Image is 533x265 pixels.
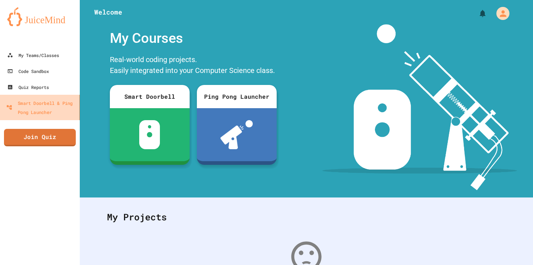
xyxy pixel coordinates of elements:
[106,52,280,79] div: Real-world coding projects. Easily integrated into your Computer Science class.
[6,98,77,116] div: Smart Doorbell & Ping Pong Launcher
[489,5,511,22] div: My Account
[7,7,73,26] img: logo-orange.svg
[4,129,76,146] a: Join Quiz
[110,85,190,108] div: Smart Doorbell
[7,83,49,91] div: Quiz Reports
[322,24,517,190] img: banner-image-my-projects.png
[7,51,59,60] div: My Teams/Classes
[106,24,280,52] div: My Courses
[220,120,253,149] img: ppl-with-ball.png
[7,67,49,76] div: Code Sandbox
[197,85,277,108] div: Ping Pong Launcher
[139,120,160,149] img: sdb-white.svg
[465,7,489,20] div: My Notifications
[100,203,513,231] div: My Projects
